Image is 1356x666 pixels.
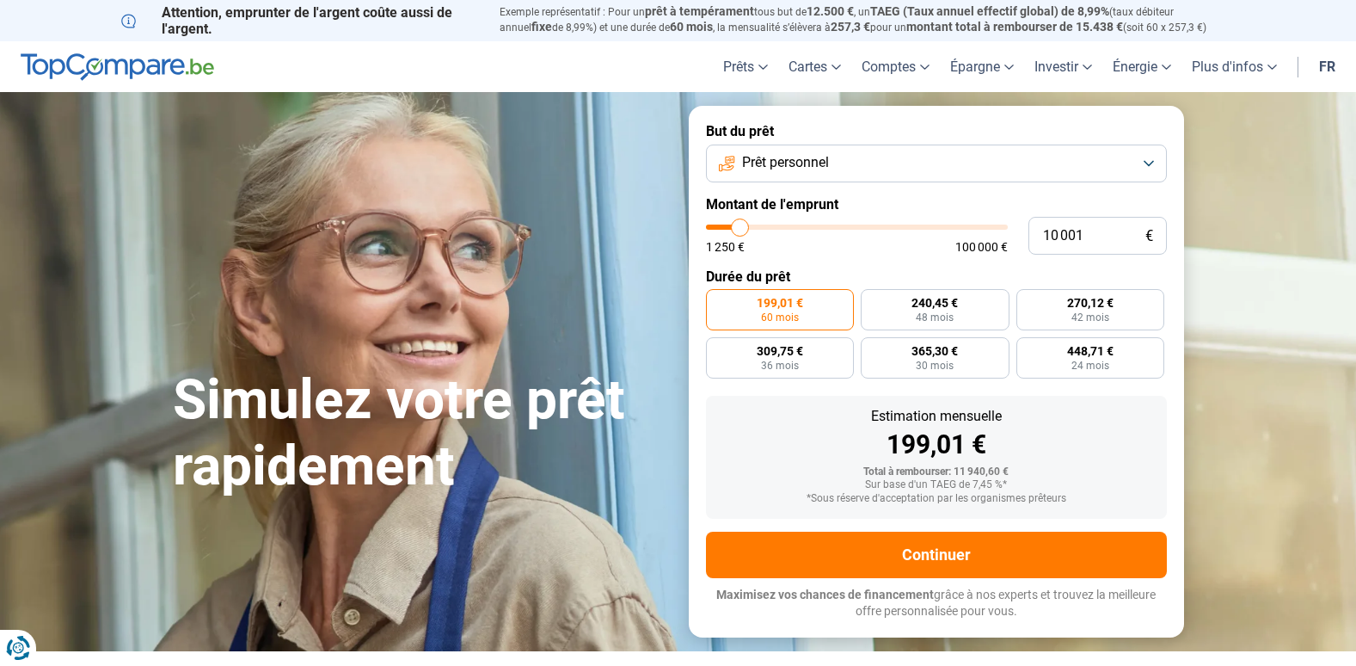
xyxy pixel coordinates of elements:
span: 24 mois [1071,361,1109,371]
span: 60 mois [761,312,799,323]
label: Montant de l'emprunt [706,196,1167,213]
span: 36 mois [761,361,799,371]
span: fixe [531,20,552,34]
div: Estimation mensuelle [720,410,1153,423]
span: 12.500 € [807,4,854,18]
span: TAEG (Taux annuel effectif global) de 8,99% [870,4,1109,18]
span: prêt à tempérament [645,4,754,18]
span: 30 mois [916,361,954,371]
label: Durée du prêt [706,268,1167,285]
span: € [1145,229,1153,244]
p: Exemple représentatif : Pour un tous but de , un (taux débiteur annuel de 8,99%) et une durée de ... [500,4,1236,35]
span: 48 mois [916,312,954,323]
a: Cartes [778,41,851,92]
label: But du prêt [706,123,1167,139]
span: Prêt personnel [742,153,829,172]
span: Maximisez vos chances de financement [716,588,934,601]
a: Prêts [713,41,778,92]
h1: Simulez votre prêt rapidement [173,367,668,500]
a: Investir [1024,41,1102,92]
button: Continuer [706,532,1167,578]
span: 1 250 € [706,241,745,253]
span: 309,75 € [757,345,803,357]
span: montant total à rembourser de 15.438 € [906,20,1123,34]
span: 257,3 € [831,20,870,34]
div: Total à rembourser: 11 940,60 € [720,466,1153,478]
span: 60 mois [670,20,713,34]
p: Attention, emprunter de l'argent coûte aussi de l'argent. [121,4,479,37]
img: TopCompare [21,53,214,81]
a: Plus d'infos [1181,41,1287,92]
span: 240,45 € [911,297,958,309]
a: Comptes [851,41,940,92]
p: grâce à nos experts et trouvez la meilleure offre personnalisée pour vous. [706,587,1167,620]
span: 199,01 € [757,297,803,309]
span: 270,12 € [1067,297,1114,309]
a: fr [1309,41,1346,92]
div: *Sous réserve d'acceptation par les organismes prêteurs [720,493,1153,505]
div: Sur base d'un TAEG de 7,45 %* [720,479,1153,491]
button: Prêt personnel [706,145,1167,182]
span: 448,71 € [1067,345,1114,357]
a: Épargne [940,41,1024,92]
span: 42 mois [1071,312,1109,323]
span: 365,30 € [911,345,958,357]
div: 199,01 € [720,432,1153,458]
span: 100 000 € [955,241,1008,253]
a: Énergie [1102,41,1181,92]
